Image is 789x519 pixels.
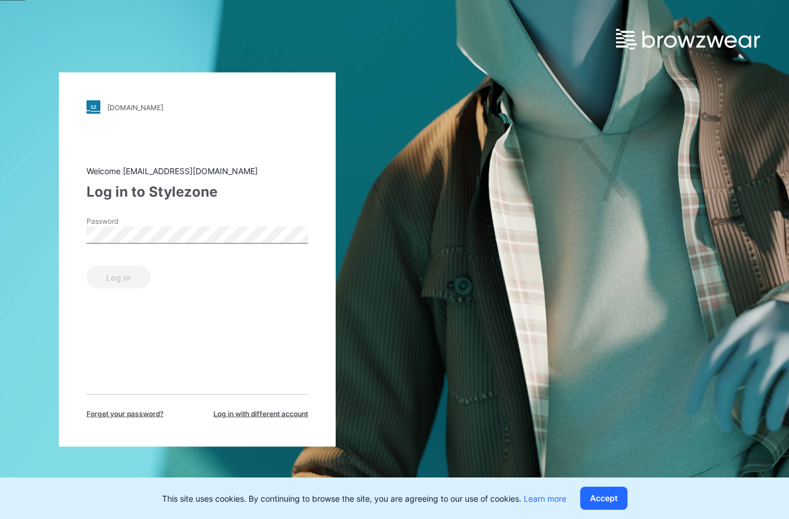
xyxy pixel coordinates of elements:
a: [DOMAIN_NAME] [87,100,308,114]
span: Forget your password? [87,409,164,419]
label: Password [87,216,167,227]
img: browzwear-logo.e42bd6dac1945053ebaf764b6aa21510.svg [616,29,760,50]
p: This site uses cookies. By continuing to browse the site, you are agreeing to our use of cookies. [162,492,566,505]
div: Log in to Stylezone [87,182,308,202]
span: Log in with different account [213,409,308,419]
a: Learn more [524,494,566,503]
button: Accept [580,487,628,510]
div: Welcome [EMAIL_ADDRESS][DOMAIN_NAME] [87,165,308,177]
img: stylezone-logo.562084cfcfab977791bfbf7441f1a819.svg [87,100,100,114]
div: [DOMAIN_NAME] [107,103,163,111]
